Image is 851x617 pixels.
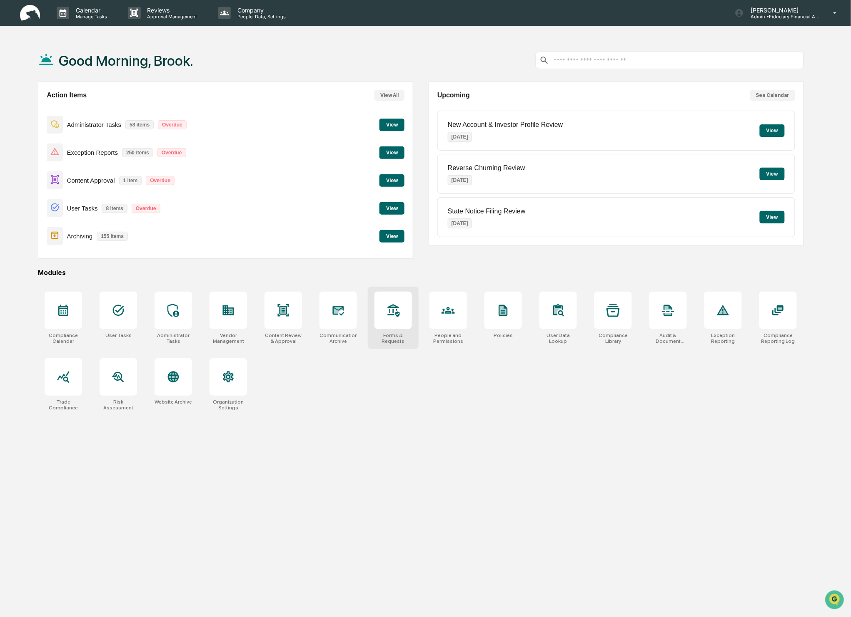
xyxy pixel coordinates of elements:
[5,102,57,116] a: 🖐️Preclearance
[100,399,137,411] div: Risk Assessment
[448,121,563,129] p: New Account & Investor Profile Review
[231,7,290,14] p: Company
[265,332,302,344] div: Content Review & Approval
[210,332,247,344] div: Vendor Management
[594,332,632,344] div: Compliance Library
[59,52,193,69] h1: Good Morning, Brook.
[45,399,82,411] div: Trade Compliance
[119,176,142,185] p: 1 item
[649,332,687,344] div: Audit & Document Logs
[379,146,404,159] button: View
[69,105,103,113] span: Attestations
[379,120,404,128] a: View
[28,72,105,79] div: We're available if you need us!
[69,7,111,14] p: Calendar
[69,14,111,20] p: Manage Tasks
[374,332,412,344] div: Forms & Requests
[141,14,202,20] p: Approval Management
[5,117,56,132] a: 🔎Data Lookup
[448,175,472,185] p: [DATE]
[379,230,404,243] button: View
[379,176,404,184] a: View
[231,14,290,20] p: People, Data, Settings
[67,149,118,156] p: Exception Reports
[8,17,152,31] p: How can we help?
[83,141,101,147] span: Pylon
[379,232,404,240] a: View
[704,332,742,344] div: Exception Reporting
[38,269,804,277] div: Modules
[45,332,82,344] div: Compliance Calendar
[210,399,247,411] div: Organization Settings
[374,90,404,101] button: View All
[437,92,470,99] h2: Upcoming
[17,121,52,129] span: Data Lookup
[20,5,40,21] img: logo
[122,148,153,157] p: 250 items
[102,204,127,213] p: 8 items
[494,332,513,338] div: Policies
[760,124,785,137] button: View
[379,174,404,187] button: View
[744,7,821,14] p: [PERSON_NAME]
[60,106,67,112] div: 🗄️
[155,399,192,405] div: Website Archive
[379,202,404,215] button: View
[379,204,404,212] a: View
[379,119,404,131] button: View
[17,105,54,113] span: Preclearance
[157,148,186,157] p: Overdue
[158,120,187,129] p: Overdue
[142,66,152,76] button: Start new chat
[448,208,526,215] p: State Notice Filing Review
[319,332,357,344] div: Communications Archive
[759,332,797,344] div: Compliance Reporting Log
[57,102,107,116] a: 🗄️Attestations
[8,64,23,79] img: 1746055101610-c473b297-6a78-478c-a979-82029cc54cd1
[47,92,87,99] h2: Action Items
[67,233,93,240] p: Archiving
[448,132,472,142] p: [DATE]
[59,141,101,147] a: Powered byPylon
[67,205,98,212] p: User Tasks
[539,332,577,344] div: User Data Lookup
[155,332,192,344] div: Administrator Tasks
[132,204,160,213] p: Overdue
[429,332,467,344] div: People and Permissions
[105,332,132,338] div: User Tasks
[379,148,404,156] a: View
[448,164,525,172] p: Reverse Churning Review
[744,14,821,20] p: Admin • Fiduciary Financial Advisors
[8,121,15,128] div: 🔎
[97,232,128,241] p: 155 items
[28,64,137,72] div: Start new chat
[760,211,785,223] button: View
[141,7,202,14] p: Reviews
[824,590,847,612] iframe: Open customer support
[750,90,795,101] button: See Calendar
[448,218,472,228] p: [DATE]
[125,120,154,129] p: 58 items
[67,121,122,128] p: Administrator Tasks
[146,176,175,185] p: Overdue
[67,177,115,184] p: Content Approval
[8,106,15,112] div: 🖐️
[760,168,785,180] button: View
